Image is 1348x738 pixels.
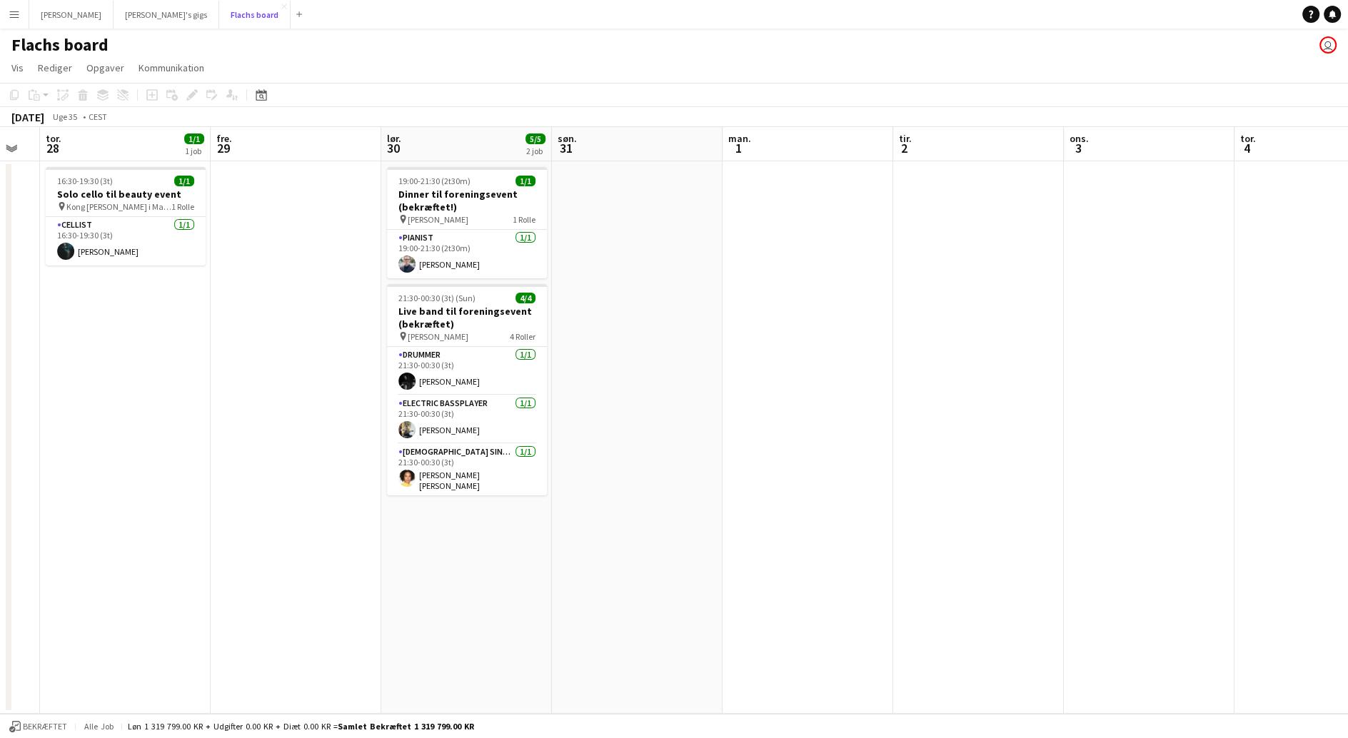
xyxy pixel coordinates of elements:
app-job-card: 19:00-21:30 (2t30m)1/1Dinner til foreningsevent (bekræftet!) [PERSON_NAME]1 RollePianist1/119:00-... [387,167,547,278]
span: [PERSON_NAME] [408,331,468,342]
span: 1 [726,140,751,156]
app-card-role: Electric Bassplayer1/121:30-00:30 (3t)[PERSON_NAME] [387,395,547,444]
a: Rediger [32,59,78,77]
span: 3 [1067,140,1089,156]
a: Kommunikation [133,59,210,77]
span: søn. [558,132,577,145]
div: [DATE] [11,110,44,124]
span: man. [728,132,751,145]
div: Løn 1 319 799.00 KR + Udgifter 0.00 KR + Diæt 0.00 KR = [128,721,474,732]
span: Vis [11,61,24,74]
span: 31 [555,140,577,156]
span: Samlet bekræftet 1 319 799.00 KR [338,721,474,732]
span: fre. [216,132,232,145]
span: tor. [1240,132,1256,145]
button: [PERSON_NAME] [29,1,114,29]
span: 1 Rolle [513,214,535,225]
span: Bekræftet [23,722,67,732]
span: 21:30-00:30 (3t) (Sun) [398,293,476,303]
a: Opgaver [81,59,130,77]
span: 19:00-21:30 (2t30m) [398,176,471,186]
span: ons. [1070,132,1089,145]
span: 1/1 [184,133,204,144]
app-card-role: [DEMOGRAPHIC_DATA] Singer1/121:30-00:30 (3t)[PERSON_NAME] [PERSON_NAME] [387,444,547,497]
span: 16:30-19:30 (3t) [57,176,113,186]
span: 4 [1238,140,1256,156]
div: CEST [89,111,107,122]
button: [PERSON_NAME]'s gigs [114,1,219,29]
span: 5/5 [525,133,545,144]
div: 1 job [185,146,203,156]
app-card-role: Pianist1/119:00-21:30 (2t30m)[PERSON_NAME] [387,230,547,278]
button: Flachs board [219,1,291,29]
span: tor. [46,132,61,145]
span: 1/1 [515,176,535,186]
span: Alle job [81,721,116,732]
button: Bekræftet [7,719,69,734]
span: 29 [214,140,232,156]
div: 2 job [526,146,545,156]
span: Kommunikation [139,61,204,74]
span: 4 Roller [510,331,535,342]
span: 2 [897,140,912,156]
span: 4/4 [515,293,535,303]
span: 30 [385,140,401,156]
h3: Live band til foreningsevent (bekræftet) [387,305,547,330]
span: Uge 35 [47,111,83,122]
span: Kong [PERSON_NAME] i Magasin på Kongens Nytorv [66,201,171,212]
app-card-role: Drummer1/121:30-00:30 (3t)[PERSON_NAME] [387,347,547,395]
span: tir. [899,132,912,145]
span: lør. [387,132,401,145]
span: [PERSON_NAME] [408,214,468,225]
span: 1/1 [174,176,194,186]
h3: Dinner til foreningsevent (bekræftet!) [387,188,547,213]
span: 1 Rolle [171,201,194,212]
app-job-card: 21:30-00:30 (3t) (Sun)4/4Live band til foreningsevent (bekræftet) [PERSON_NAME]4 RollerDrummer1/1... [387,284,547,495]
span: 28 [44,140,61,156]
app-card-role: Cellist1/116:30-19:30 (3t)[PERSON_NAME] [46,217,206,266]
span: Rediger [38,61,72,74]
app-job-card: 16:30-19:30 (3t)1/1Solo cello til beauty event Kong [PERSON_NAME] i Magasin på Kongens Nytorv1 Ro... [46,167,206,266]
h1: Flachs board [11,34,109,56]
app-user-avatar: Frederik Flach [1319,36,1337,54]
a: Vis [6,59,29,77]
h3: Solo cello til beauty event [46,188,206,201]
span: Opgaver [86,61,124,74]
